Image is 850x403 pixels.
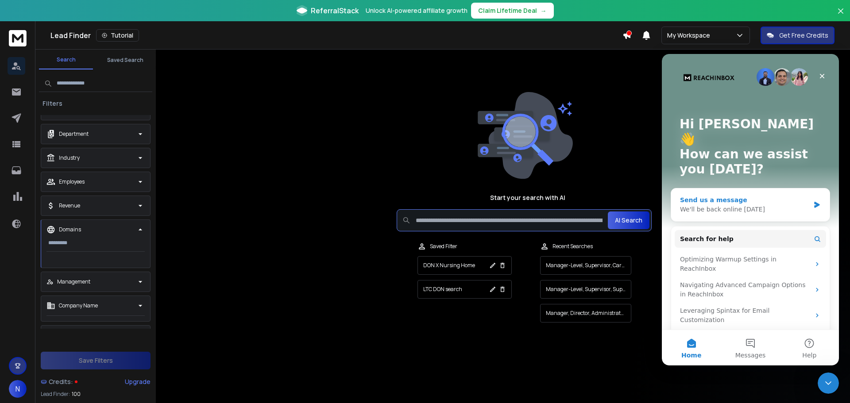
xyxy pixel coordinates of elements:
button: AI Search [608,211,649,229]
button: Saved Search [98,51,152,69]
p: Lead Finder: [41,391,70,398]
p: Domains [59,226,81,233]
p: Company Name [59,302,98,309]
p: Employees [59,178,85,185]
p: Manager-Level, Supervisor, Support, supervisors in intellectual and [MEDICAL_DATA] care homes in ... [546,286,626,293]
button: DON X Nursing Home [417,256,512,275]
button: Get Free Credits [761,27,835,44]
h3: Filters [39,99,66,108]
p: LTC DON search [423,286,462,293]
p: Recent Searches [552,243,593,250]
span: 100 [72,391,81,398]
div: Upgrade [125,377,151,386]
p: Saved Filter [430,243,457,250]
p: Manager-Level, Supervisor, Care Manager, Residential Supervisor, [GEOGRAPHIC_DATA], Support, supe... [546,262,626,269]
button: Tutorial [96,29,139,42]
img: image [475,92,573,179]
p: Get Free Credits [779,31,828,40]
p: Management [57,278,90,285]
button: Manager, Director, Administrator, Operations, Support, management of IDD care homes, Health, Well... [540,304,631,322]
a: Credits:Upgrade [41,373,151,391]
p: Department [59,130,89,138]
button: N [9,380,27,398]
iframe: Intercom live chat [662,54,839,365]
button: Manager-Level, Supervisor, Care Manager, Residential Supervisor, [GEOGRAPHIC_DATA], Support, supe... [540,256,631,275]
button: Search [39,51,93,69]
span: Credits: [49,377,73,386]
p: My Workspace [667,31,714,40]
span: → [541,6,547,15]
div: Lead Finder [50,29,622,42]
p: Industry [59,154,80,161]
button: Claim Lifetime Deal→ [471,3,554,19]
button: Manager-Level, Supervisor, Support, supervisors in intellectual and [MEDICAL_DATA] care homes in ... [540,280,631,299]
span: ReferralStack [311,5,359,16]
h1: Start your search with AI [490,193,565,202]
p: Unlock AI-powered affiliate growth [366,6,467,15]
button: LTC DON search [417,280,512,299]
p: DON X Nursing Home [423,262,475,269]
iframe: Intercom live chat [818,372,839,394]
p: Manager, Director, Administrator, Operations, Support, management of IDD care homes, Health, Well... [546,310,626,317]
button: Close banner [835,5,846,27]
p: Revenue [59,202,80,209]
